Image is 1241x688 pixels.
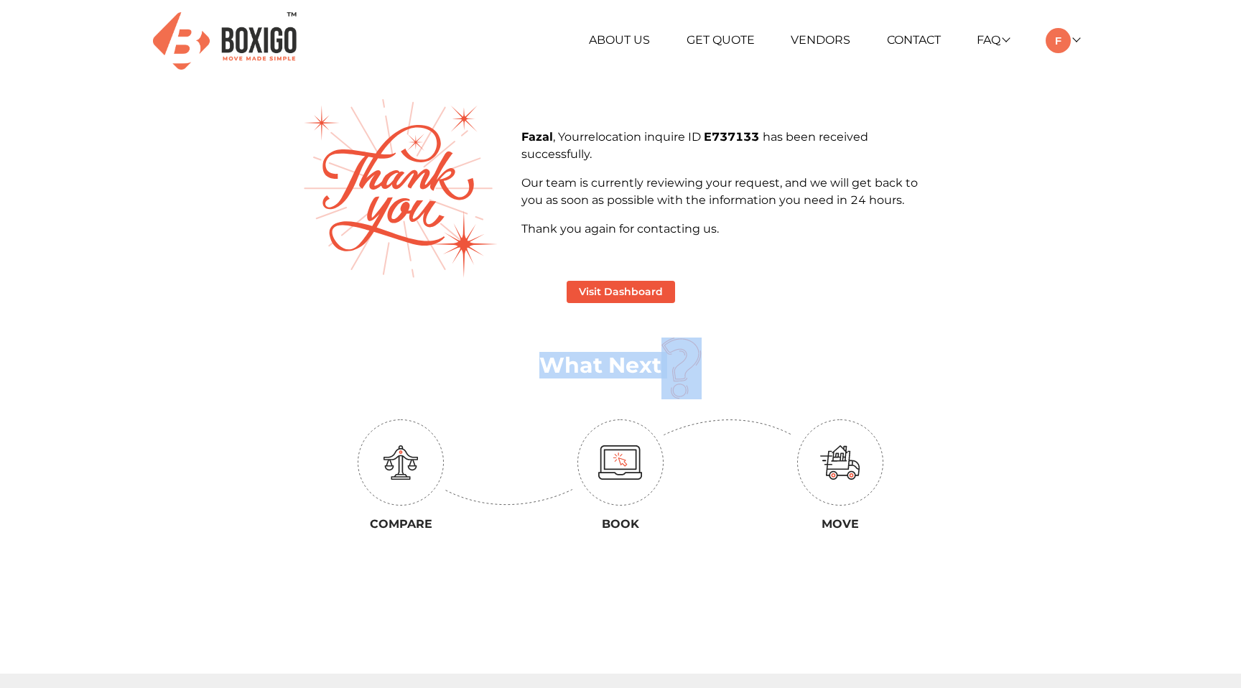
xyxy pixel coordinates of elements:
b: Fazal [521,130,553,144]
img: down [664,419,793,436]
img: Boxigo [153,12,297,69]
img: question [661,338,702,399]
h3: Book [521,517,720,531]
span: relocation [584,130,644,144]
h3: Compare [302,517,500,531]
a: About Us [589,33,650,47]
img: move [820,445,860,480]
button: Visit Dashboard [567,281,675,303]
a: Get Quote [687,33,755,47]
p: Our team is currently reviewing your request, and we will get back to you as soon as possible wit... [521,175,939,209]
img: circle [358,419,444,506]
img: education [384,445,418,480]
img: up [444,489,573,506]
img: circle [797,419,883,506]
b: E737133 [704,130,763,144]
h3: Move [741,517,939,531]
p: Thank you again for contacting us. [521,220,939,238]
img: circle [577,419,664,506]
img: monitor [598,445,643,480]
a: FAQ [977,33,1009,47]
a: Vendors [791,33,850,47]
p: , Your inquire ID has been received successfully. [521,129,939,163]
img: thank-you [304,99,498,278]
h1: What Next [539,353,661,378]
a: Contact [887,33,941,47]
